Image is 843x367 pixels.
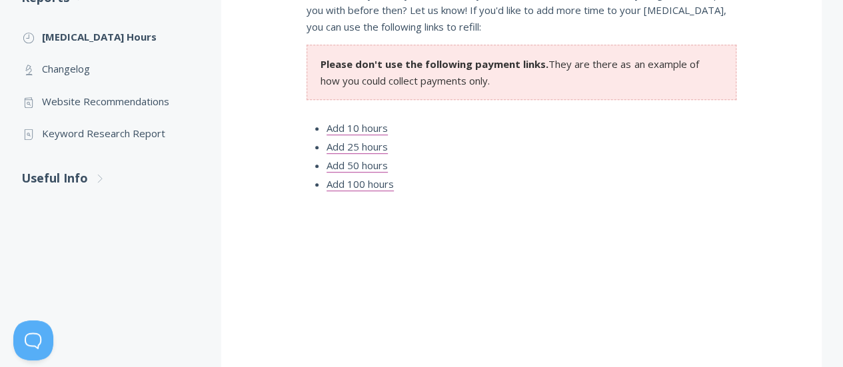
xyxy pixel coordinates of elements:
a: Add 25 hours [327,140,388,154]
a: [MEDICAL_DATA] Hours [21,21,195,53]
section: They are there as an example of how you could collect payments only. [307,45,736,100]
a: Website Recommendations [21,85,195,117]
a: Changelog [21,53,195,85]
a: Add 50 hours [327,159,388,173]
a: Keyword Research Report [21,117,195,149]
a: Useful Info [21,161,195,196]
a: Add 10 hours [327,121,388,135]
iframe: Toggle Customer Support [13,320,53,360]
a: Add 100 hours [327,177,394,191]
strong: Please don't use the following payment links. [321,57,548,71]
